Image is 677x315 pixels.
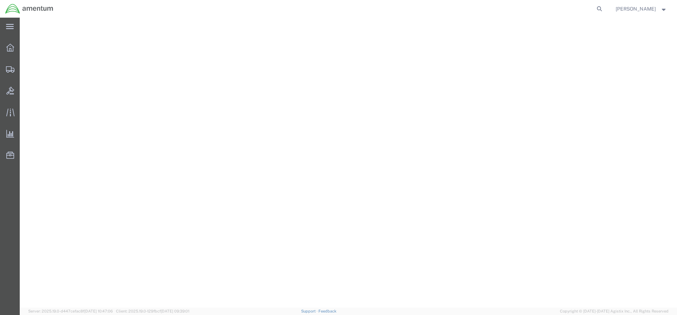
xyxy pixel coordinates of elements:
[116,309,189,313] span: Client: 2025.19.0-129fbcf
[615,5,667,13] button: [PERSON_NAME]
[560,308,669,314] span: Copyright © [DATE]-[DATE] Agistix Inc., All Rights Reserved
[20,18,677,308] iframe: FS Legacy Container
[161,309,189,313] span: [DATE] 09:39:01
[84,309,113,313] span: [DATE] 10:47:06
[301,309,319,313] a: Support
[28,309,113,313] span: Server: 2025.19.0-d447cefac8f
[318,309,336,313] a: Feedback
[5,4,54,14] img: logo
[616,5,656,13] span: Timothy Lindsey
